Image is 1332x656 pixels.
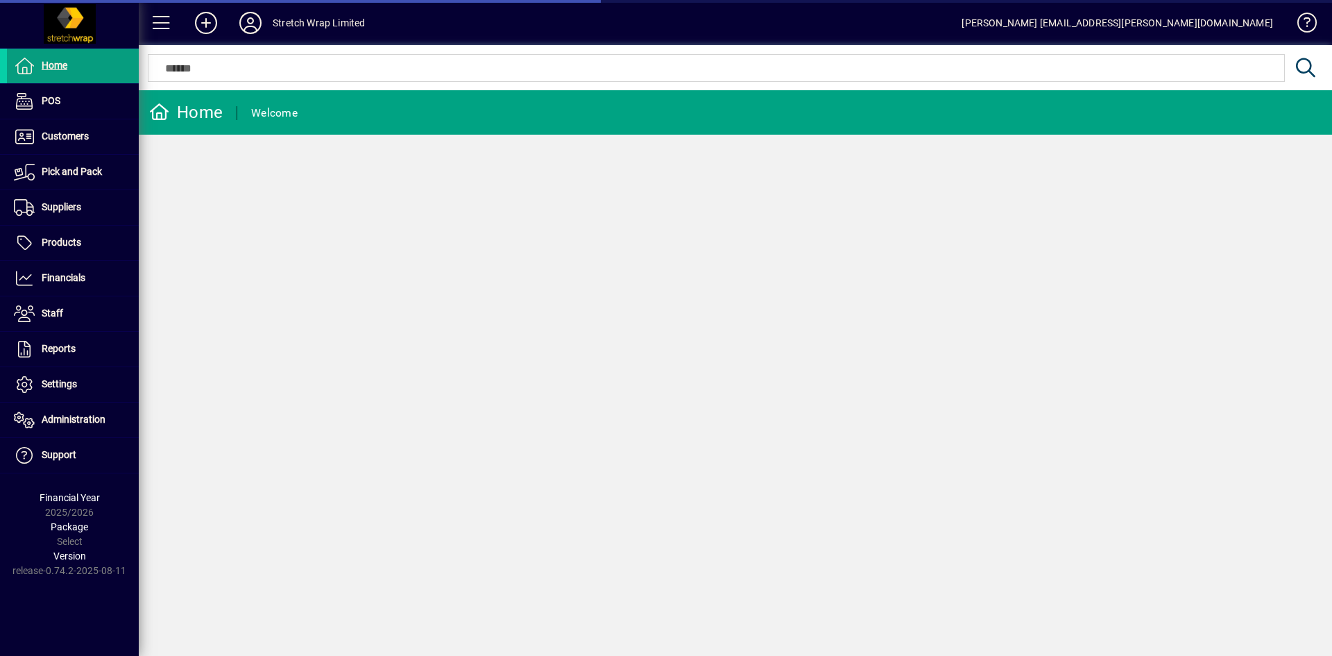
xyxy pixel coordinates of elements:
[42,449,76,460] span: Support
[53,550,86,562] span: Version
[42,60,67,71] span: Home
[42,95,60,106] span: POS
[184,10,228,35] button: Add
[42,166,102,177] span: Pick and Pack
[251,102,298,124] div: Welcome
[42,308,63,319] span: Staff
[42,343,76,354] span: Reports
[42,237,81,248] span: Products
[273,12,366,34] div: Stretch Wrap Limited
[1287,3,1315,48] a: Knowledge Base
[7,438,139,473] a: Support
[40,492,100,503] span: Financial Year
[42,131,89,142] span: Customers
[7,367,139,402] a: Settings
[42,201,81,212] span: Suppliers
[7,119,139,154] a: Customers
[7,190,139,225] a: Suppliers
[42,378,77,389] span: Settings
[228,10,273,35] button: Profile
[149,101,223,124] div: Home
[51,521,88,532] span: Package
[7,403,139,437] a: Administration
[7,155,139,190] a: Pick and Pack
[7,332,139,367] a: Reports
[42,272,85,283] span: Financials
[7,226,139,260] a: Products
[42,414,105,425] span: Administration
[7,261,139,296] a: Financials
[7,296,139,331] a: Staff
[962,12,1273,34] div: [PERSON_NAME] [EMAIL_ADDRESS][PERSON_NAME][DOMAIN_NAME]
[7,84,139,119] a: POS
